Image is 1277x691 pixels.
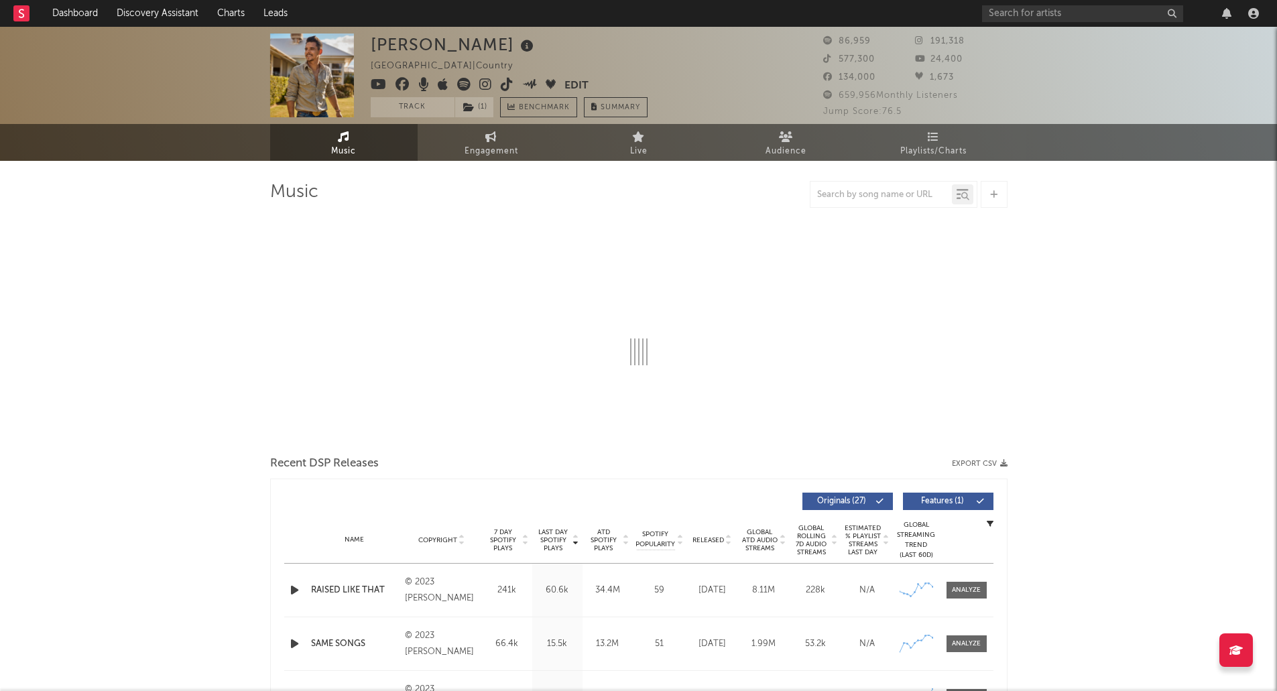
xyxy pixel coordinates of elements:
span: Benchmark [519,100,570,116]
div: 34.4M [586,584,629,597]
span: Live [630,143,648,160]
a: Engagement [418,124,565,161]
span: 1,673 [915,73,954,82]
span: Engagement [465,143,518,160]
div: Global Streaming Trend (Last 60D) [896,520,936,560]
div: 241k [485,584,529,597]
div: 51 [636,637,683,651]
button: Edit [564,78,589,95]
a: Benchmark [500,97,577,117]
span: 191,318 [915,37,965,46]
div: © 2023 [PERSON_NAME] [405,628,478,660]
div: 53.2k [793,637,838,651]
button: (1) [455,97,493,117]
span: 577,300 [823,55,875,64]
div: © 2023 [PERSON_NAME] [405,574,478,607]
span: Released [692,536,724,544]
a: Audience [713,124,860,161]
span: Music [331,143,356,160]
div: 13.2M [586,637,629,651]
a: Music [270,124,418,161]
div: 15.5k [536,637,579,651]
div: [DATE] [690,637,735,651]
span: 7 Day Spotify Plays [485,528,521,552]
a: RAISED LIKE THAT [311,584,399,597]
div: 59 [636,584,683,597]
a: Playlists/Charts [860,124,1008,161]
div: N/A [845,637,890,651]
div: 8.11M [741,584,786,597]
button: Originals(27) [802,493,893,510]
button: Export CSV [952,460,1008,468]
span: 86,959 [823,37,871,46]
div: [GEOGRAPHIC_DATA] | Country [371,58,528,74]
a: SAME SONGS [311,637,399,651]
input: Search for artists [982,5,1183,22]
div: 228k [793,584,838,597]
span: Copyright [418,536,457,544]
span: Playlists/Charts [900,143,967,160]
span: Global Rolling 7D Audio Streams [793,524,830,556]
span: Features ( 1 ) [912,497,973,505]
button: Summary [584,97,648,117]
span: 24,400 [915,55,963,64]
div: N/A [845,584,890,597]
span: 134,000 [823,73,875,82]
a: Live [565,124,713,161]
div: 66.4k [485,637,529,651]
button: Track [371,97,454,117]
div: [DATE] [690,584,735,597]
span: Originals ( 27 ) [811,497,873,505]
span: Last Day Spotify Plays [536,528,571,552]
span: Global ATD Audio Streams [741,528,778,552]
span: ATD Spotify Plays [586,528,621,552]
span: ( 1 ) [454,97,494,117]
span: Spotify Popularity [635,529,675,550]
div: [PERSON_NAME] [371,34,537,56]
input: Search by song name or URL [810,190,952,200]
span: Summary [601,104,640,111]
div: 1.99M [741,637,786,651]
span: Recent DSP Releases [270,456,379,472]
span: 659,956 Monthly Listeners [823,91,958,100]
span: Jump Score: 76.5 [823,107,902,116]
div: 60.6k [536,584,579,597]
span: Estimated % Playlist Streams Last Day [845,524,881,556]
div: Name [311,535,399,545]
button: Features(1) [903,493,993,510]
span: Audience [766,143,806,160]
